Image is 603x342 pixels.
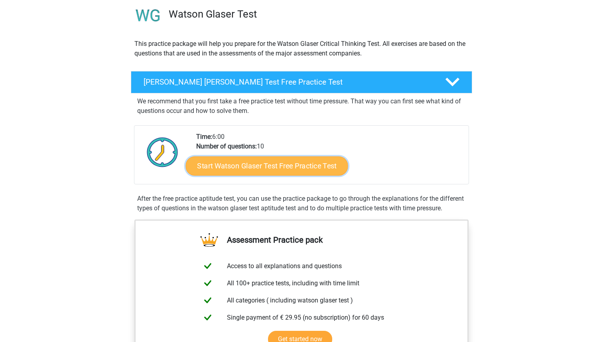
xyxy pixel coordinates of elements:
[190,132,468,184] div: 6:00 10
[137,97,466,116] p: We recommend that you first take a free practice test without time pressure. That way you can fir...
[196,133,212,140] b: Time:
[186,156,348,176] a: Start Watson Glaser Test Free Practice Test
[142,132,183,172] img: Clock
[128,71,475,93] a: [PERSON_NAME] [PERSON_NAME] Test Free Practice Test
[169,8,466,20] h3: Watson Glaser Test
[134,194,469,213] div: After the free practice aptitude test, you can use the practice package to go through the explana...
[144,77,432,87] h4: [PERSON_NAME] [PERSON_NAME] Test Free Practice Test
[196,142,257,150] b: Number of questions:
[134,39,469,58] p: This practice package will help you prepare for the Watson Glaser Critical Thinking Test. All exe...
